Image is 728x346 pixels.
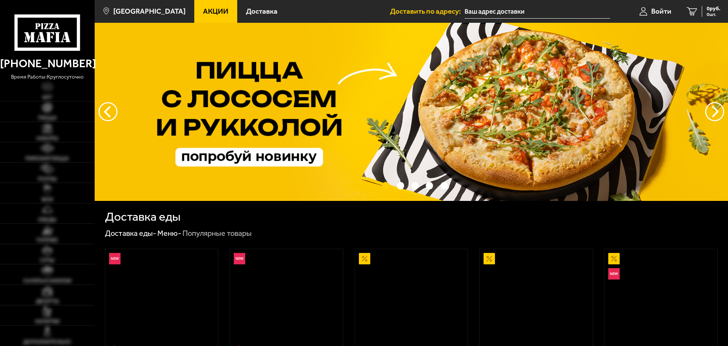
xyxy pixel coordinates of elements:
[608,253,620,264] img: Акционный
[382,182,389,189] button: точки переключения
[38,115,57,121] span: Пицца
[411,182,419,189] button: точки переключения
[98,102,117,121] button: следующий
[40,258,54,263] span: Супы
[203,8,228,15] span: Акции
[157,229,181,238] a: Меню-
[36,238,58,243] span: Горячее
[182,229,252,239] div: Популярные товары
[113,8,186,15] span: [GEOGRAPHIC_DATA]
[234,253,245,264] img: Новинка
[36,299,59,304] span: Десерты
[35,319,60,324] span: Напитки
[36,136,58,141] span: Наборы
[484,253,495,264] img: Акционный
[109,253,121,264] img: Новинка
[23,278,71,284] span: Салаты и закуски
[397,182,404,189] button: точки переключения
[25,156,69,161] span: Римская пицца
[707,6,720,11] span: 0 руб.
[246,8,278,15] span: Доставка
[465,5,610,19] input: Ваш адрес доставки
[608,268,620,280] img: Новинка
[105,229,156,238] a: Доставка еды-
[38,217,56,223] span: Обеды
[707,12,720,17] span: 0 шт.
[426,182,433,189] button: точки переключения
[359,253,370,264] img: Акционный
[441,182,448,189] button: точки переключения
[651,8,671,15] span: Войти
[41,197,53,202] span: WOK
[105,211,181,223] h1: Доставка еды
[23,340,71,345] span: Дополнительно
[38,177,57,182] span: Роллы
[390,8,465,15] span: Доставить по адресу:
[705,102,724,121] button: предыдущий
[42,95,52,100] span: Хит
